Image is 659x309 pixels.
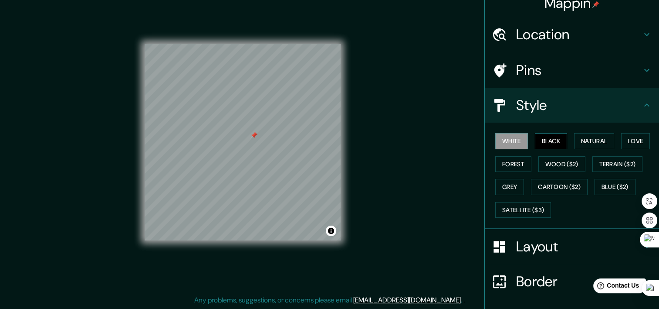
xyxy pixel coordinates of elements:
iframe: Help widget launcher [581,275,649,299]
div: . [462,295,463,306]
h4: Location [516,26,642,43]
button: White [495,133,528,149]
button: Grey [495,179,524,195]
button: Black [535,133,568,149]
button: Satellite ($3) [495,202,551,218]
div: Layout [485,229,659,264]
canvas: Map [145,44,341,240]
div: Style [485,88,659,123]
a: [EMAIL_ADDRESS][DOMAIN_NAME] [353,295,461,305]
button: Toggle attribution [326,226,336,236]
h4: Style [516,96,642,114]
div: . [463,295,465,306]
div: Location [485,17,659,52]
button: Wood ($2) [538,156,585,172]
div: Border [485,264,659,299]
img: pin-icon.png [592,1,599,8]
button: Forest [495,156,531,172]
h4: Pins [516,62,642,79]
button: Love [621,133,650,149]
h4: Layout [516,238,642,255]
button: Cartoon ($2) [531,179,588,195]
h4: Border [516,273,642,290]
button: Terrain ($2) [592,156,643,172]
p: Any problems, suggestions, or concerns please email . [194,295,462,306]
button: Natural [574,133,614,149]
div: Pins [485,53,659,88]
button: Blue ($2) [595,179,635,195]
